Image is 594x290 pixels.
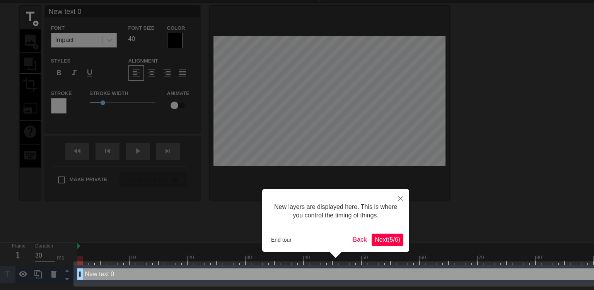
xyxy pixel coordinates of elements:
div: New layers are displayed here. This is where you control the timing of things. [268,195,403,228]
button: Next [372,234,403,246]
span: Next ( 5 / 6 ) [375,236,400,243]
button: Close [392,189,409,207]
button: End tour [268,234,295,246]
button: Back [350,234,370,246]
